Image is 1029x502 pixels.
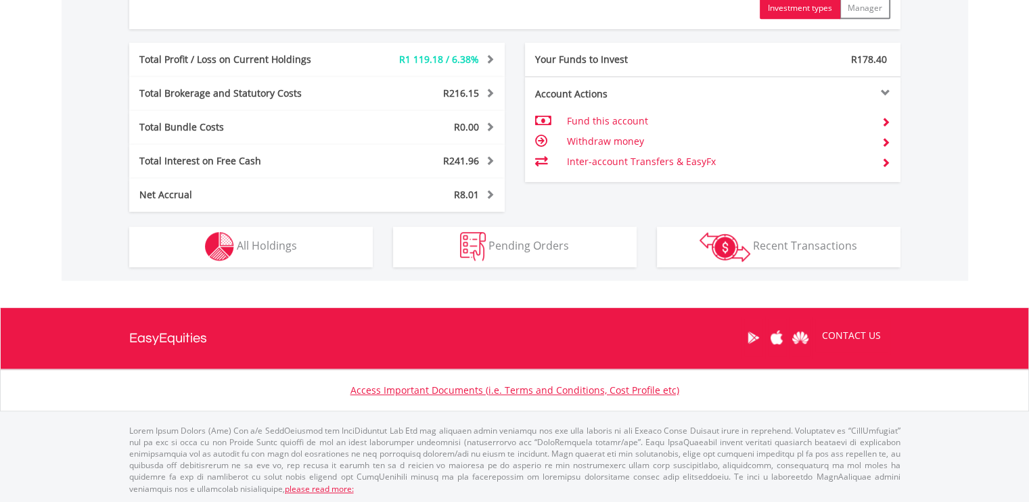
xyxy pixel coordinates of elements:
span: R241.96 [443,154,479,167]
img: transactions-zar-wht.png [700,232,750,262]
span: R216.15 [443,87,479,99]
div: Your Funds to Invest [525,53,713,66]
span: All Holdings [237,238,297,253]
a: please read more: [285,483,354,495]
span: R1 119.18 / 6.38% [399,53,479,66]
span: R178.40 [851,53,887,66]
span: R8.01 [454,188,479,201]
a: Apple [765,317,789,359]
div: Total Interest on Free Cash [129,154,348,168]
span: R0.00 [454,120,479,133]
a: Google Play [741,317,765,359]
td: Fund this account [566,111,870,131]
span: Pending Orders [488,238,569,253]
img: pending_instructions-wht.png [460,232,486,261]
a: Huawei [789,317,813,359]
button: All Holdings [129,227,373,267]
a: Access Important Documents (i.e. Terms and Conditions, Cost Profile etc) [350,384,679,396]
img: holdings-wht.png [205,232,234,261]
button: Recent Transactions [657,227,900,267]
a: CONTACT US [813,317,890,355]
a: EasyEquities [129,308,207,369]
div: Account Actions [525,87,713,101]
div: Total Bundle Costs [129,120,348,134]
p: Lorem Ipsum Dolors (Ame) Con a/e SeddOeiusmod tem InciDiduntut Lab Etd mag aliquaen admin veniamq... [129,425,900,495]
td: Inter-account Transfers & EasyFx [566,152,870,172]
td: Withdraw money [566,131,870,152]
div: Total Brokerage and Statutory Costs [129,87,348,100]
span: Recent Transactions [753,238,857,253]
div: Net Accrual [129,188,348,202]
button: Pending Orders [393,227,637,267]
div: Total Profit / Loss on Current Holdings [129,53,348,66]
